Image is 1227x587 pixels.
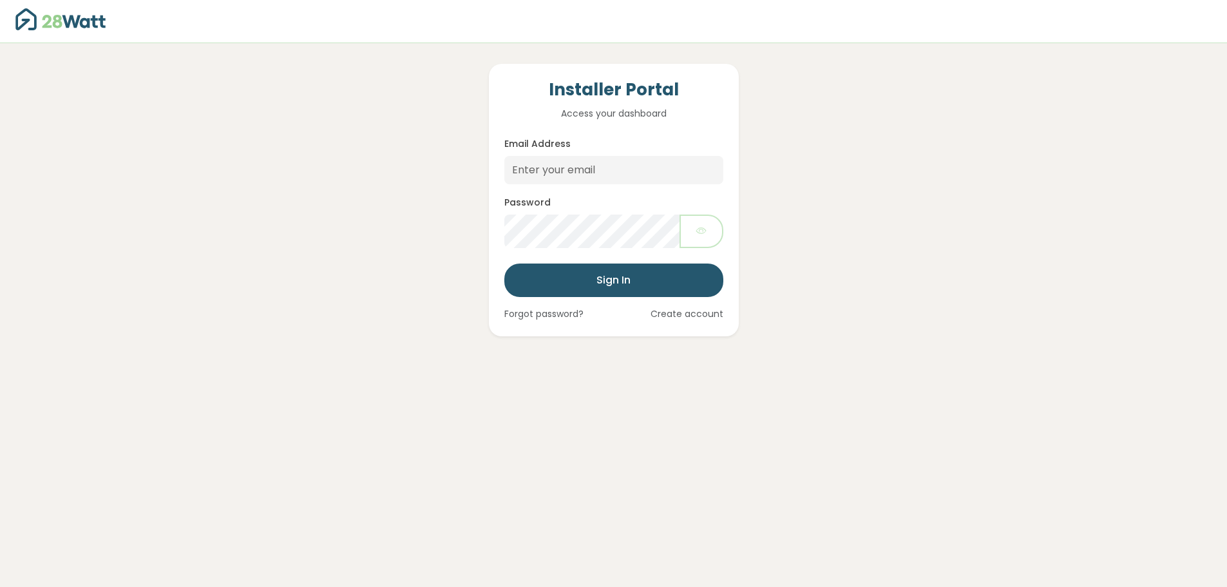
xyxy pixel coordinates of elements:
button: Sign In [504,264,723,297]
label: Password [504,196,551,209]
label: Email Address [504,137,571,151]
h4: Installer Portal [504,79,723,101]
a: Create account [651,307,723,321]
p: Access your dashboard [504,106,723,120]
a: Forgot password? [504,307,584,321]
input: Enter your email [504,156,723,184]
img: 28Watt [15,8,106,30]
button: Show password [680,215,723,248]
